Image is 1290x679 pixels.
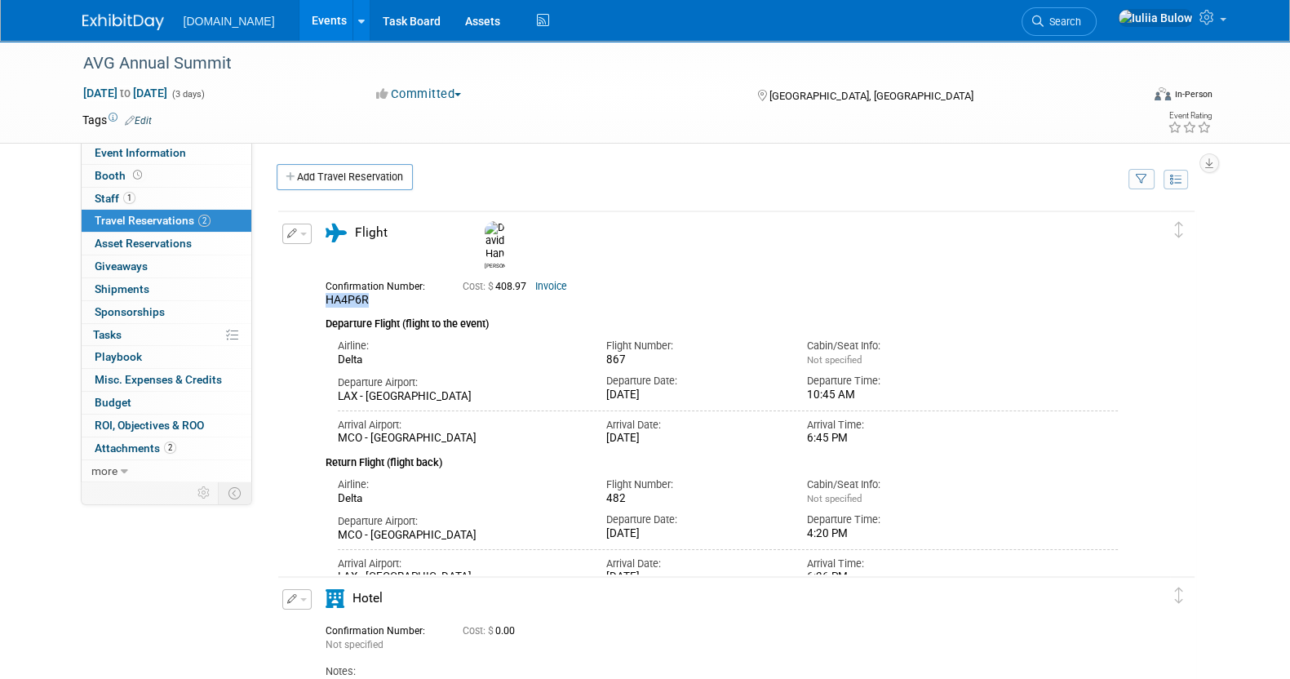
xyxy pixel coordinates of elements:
[164,442,176,454] span: 2
[1175,222,1183,238] i: Click and drag to move item
[605,418,782,433] div: Arrival Date:
[82,301,251,323] a: Sponsorships
[95,442,176,455] span: Attachments
[171,89,205,100] span: (3 days)
[485,221,505,260] img: David Han
[326,293,369,306] span: HA4P6R
[117,87,133,100] span: to
[82,86,168,100] span: [DATE] [DATE]
[807,354,862,366] span: Not specified
[807,513,984,527] div: Departure Time:
[326,224,347,242] i: Flight
[95,350,142,363] span: Playbook
[82,255,251,277] a: Giveaways
[605,374,782,388] div: Departure Date:
[605,432,782,446] div: [DATE]
[1155,87,1171,100] img: Format-Inperson.png
[326,664,1119,679] div: Notes:
[82,210,251,232] a: Travel Reservations2
[326,308,1119,332] div: Departure Flight (flight to the event)
[82,392,251,414] a: Budget
[605,388,782,402] div: [DATE]
[807,432,984,446] div: 6:45 PM
[338,492,582,506] div: Delta
[463,625,521,637] span: 0.00
[82,415,251,437] a: ROI, Objectives & ROO
[82,369,251,391] a: Misc. Expenses & Credits
[326,639,383,650] span: Not specified
[807,493,862,504] span: Not specified
[338,339,582,353] div: Airline:
[1136,175,1147,185] i: Filter by Traveler
[605,339,782,353] div: Flight Number:
[82,278,251,300] a: Shipments
[123,192,135,204] span: 1
[95,419,204,432] span: ROI, Objectives & ROO
[1167,112,1211,120] div: Event Rating
[82,165,251,187] a: Booth
[95,169,145,182] span: Booth
[82,346,251,368] a: Playbook
[95,214,211,227] span: Travel Reservations
[78,49,1116,78] div: AVG Annual Summit
[82,142,251,164] a: Event Information
[1173,88,1212,100] div: In-Person
[82,233,251,255] a: Asset Reservations
[535,281,567,292] a: Invoice
[463,281,495,292] span: Cost: $
[355,225,388,240] span: Flight
[338,557,582,571] div: Arrival Airport:
[326,589,344,608] i: Hotel
[82,460,251,482] a: more
[807,388,984,402] div: 10:45 AM
[130,169,145,181] span: Booth not reserved yet
[326,276,438,293] div: Confirmation Number:
[326,446,1119,471] div: Return Flight (flight back)
[91,464,117,477] span: more
[82,14,164,30] img: ExhibitDay
[190,482,219,504] td: Personalize Event Tab Strip
[605,477,782,492] div: Flight Number:
[93,328,122,341] span: Tasks
[95,373,222,386] span: Misc. Expenses & Credits
[82,437,251,459] a: Attachments2
[605,527,782,541] div: [DATE]
[277,164,413,190] a: Add Travel Reservation
[198,215,211,227] span: 2
[352,591,383,606] span: Hotel
[82,188,251,210] a: Staff1
[605,513,782,527] div: Departure Date:
[338,418,582,433] div: Arrival Airport:
[485,260,505,269] div: David Han
[1044,16,1081,28] span: Search
[807,477,984,492] div: Cabin/Seat Info:
[463,281,533,292] span: 408.97
[95,146,186,159] span: Event Information
[338,529,582,543] div: MCO - [GEOGRAPHIC_DATA]
[338,375,582,390] div: Departure Airport:
[95,260,148,273] span: Giveaways
[605,570,782,584] div: [DATE]
[338,477,582,492] div: Airline:
[1175,588,1183,604] i: Click and drag to move item
[184,15,275,28] span: [DOMAIN_NAME]
[125,115,152,126] a: Edit
[807,570,984,584] div: 6:36 PM
[605,353,782,367] div: 867
[82,324,251,346] a: Tasks
[769,90,973,102] span: [GEOGRAPHIC_DATA], [GEOGRAPHIC_DATA]
[807,418,984,433] div: Arrival Time:
[338,432,582,446] div: MCO - [GEOGRAPHIC_DATA]
[218,482,251,504] td: Toggle Event Tabs
[95,305,165,318] span: Sponsorships
[605,492,782,506] div: 482
[338,514,582,529] div: Departure Airport:
[1044,85,1212,109] div: Event Format
[326,620,438,637] div: Confirmation Number:
[95,192,135,205] span: Staff
[338,353,582,367] div: Delta
[95,282,149,295] span: Shipments
[463,625,495,637] span: Cost: $
[370,86,468,103] button: Committed
[1022,7,1097,36] a: Search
